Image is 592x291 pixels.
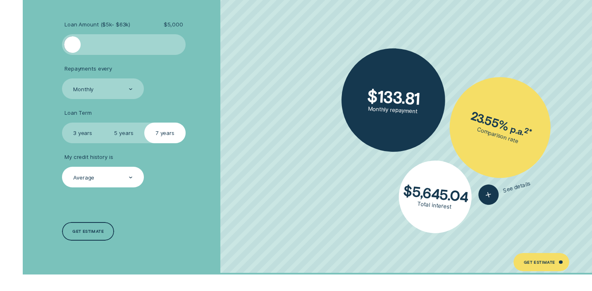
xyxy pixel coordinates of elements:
a: Get estimate [62,222,114,241]
span: Loan Term [64,109,92,116]
span: Repayments every [64,65,112,72]
div: Monthly [73,86,93,93]
span: Loan Amount ( $5k - $63k ) [64,21,130,28]
label: 5 years [103,123,144,143]
span: My credit history is [64,154,113,161]
a: Get Estimate [513,253,569,272]
label: 7 years [144,123,185,143]
button: See details [476,174,533,207]
span: $ 5,000 [164,21,183,28]
span: See details [502,180,531,194]
div: Average [73,174,94,181]
label: 3 years [62,123,103,143]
